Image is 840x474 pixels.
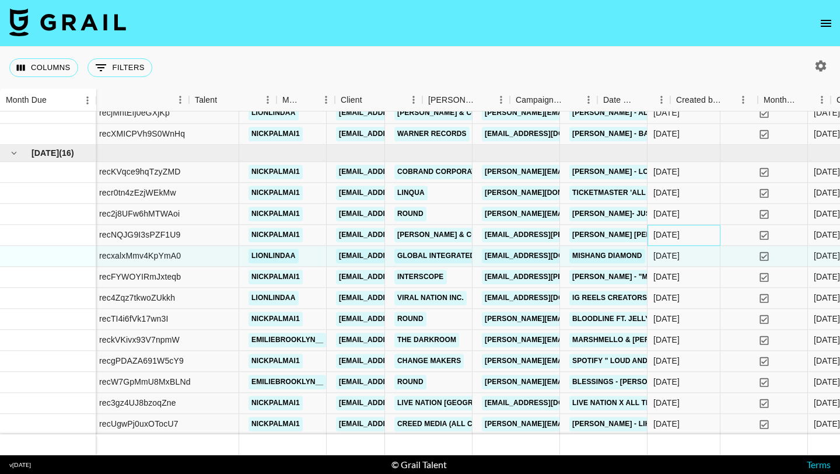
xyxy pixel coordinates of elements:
div: recXMICPVh9S0WnHq [99,128,185,140]
div: Jun '25 [814,377,840,388]
div: v [DATE] [9,461,31,469]
div: reckVKivx93V7npmW [99,334,180,346]
a: [EMAIL_ADDRESS][DOMAIN_NAME] [336,228,467,242]
div: rec2j8UFw6hMTWAoi [99,208,180,220]
a: Change Makers [394,354,464,368]
div: 5/22/2025 [653,107,680,119]
a: nickpalmai1 [249,417,303,431]
button: Menu [580,91,597,109]
div: Talent [195,89,217,111]
a: [PERSON_NAME] - Love Rehab ft. [PERSON_NAME] [569,165,762,179]
a: [EMAIL_ADDRESS][DOMAIN_NAME] [336,127,467,141]
div: Airtable ID [43,89,189,111]
button: Menu [734,91,752,109]
button: Sort [563,92,580,108]
div: Jun '25 [814,292,840,304]
button: hide children [6,145,22,161]
div: © Grail Talent [391,459,447,470]
div: 6/5/2025 [653,334,680,346]
div: 6/17/2025 [653,419,680,430]
button: Sort [476,92,492,108]
a: lionlindaa [249,249,299,263]
span: ( 16 ) [59,147,74,159]
div: Jun '25 [814,208,840,220]
a: Viral Nation Inc. [394,291,467,305]
a: [PERSON_NAME] - Bad Dreams [569,127,690,141]
button: Menu [405,91,422,109]
a: Spotify " Loud and Clear" [569,354,680,368]
a: [PERSON_NAME] - Like A Prayer [569,417,695,431]
a: nickpalmai1 [249,270,303,284]
div: Jun '25 [814,250,840,262]
div: recr0tn4zEzjWEkMw [99,187,176,199]
div: recFYWOYIRmJxteqb [99,271,181,283]
button: Show filters [87,58,152,77]
div: Jun '25 [814,229,840,241]
a: [EMAIL_ADDRESS][DOMAIN_NAME] [336,165,467,179]
a: [PERSON_NAME][EMAIL_ADDRESS][PERSON_NAME][DOMAIN_NAME] [482,354,732,368]
button: Select columns [9,58,78,77]
a: [PERSON_NAME]- Just Keep Watching [569,207,719,221]
div: Created by Grail Team [670,89,758,111]
a: Cobrand Corporation [394,165,492,179]
a: Warner Records [394,127,470,141]
button: Sort [362,92,379,108]
button: Sort [722,92,738,108]
a: [PERSON_NAME][EMAIL_ADDRESS][DOMAIN_NAME] [482,375,672,389]
div: Jun '25 [814,313,840,325]
a: [EMAIL_ADDRESS][DOMAIN_NAME] [482,291,612,305]
a: [EMAIL_ADDRESS][DOMAIN_NAME] [336,354,467,368]
button: open drawer [814,12,838,35]
a: nickpalmai1 [249,396,303,410]
a: [PERSON_NAME] & Co LLC [394,106,496,120]
div: rec4Zqz7tkwoZUkkh [99,292,175,304]
a: [PERSON_NAME] - All The [DEMOGRAPHIC_DATA] [569,106,755,120]
a: Ticketmaster 'All In' [569,186,660,200]
a: emiliebrooklyn__ [249,375,326,389]
div: Campaign (Type) [516,89,563,111]
a: nickpalmai1 [249,312,303,326]
div: Manager [276,89,335,111]
div: 6/29/2025 [653,292,680,304]
div: 6/29/2025 [653,271,680,283]
a: nickpalmai1 [249,354,303,368]
div: recTI4i6fVk17wn3I [99,313,169,325]
button: Menu [79,92,96,109]
div: recKVqce9hqTzyZMD [99,166,180,178]
a: lionlindaa [249,106,299,120]
div: [PERSON_NAME] [428,89,476,111]
div: Booker [422,89,510,111]
a: nickpalmai1 [249,207,303,221]
a: [EMAIL_ADDRESS][DOMAIN_NAME] [336,312,467,326]
a: Marshmello & [PERSON_NAME] & [PERSON_NAME] - Save My Love [569,333,824,347]
button: Sort [301,92,317,108]
a: The Darkroom [394,333,459,347]
a: [PERSON_NAME][EMAIL_ADDRESS][DOMAIN_NAME] [482,417,672,431]
div: recjMntEfj0eGXjKp [99,107,170,119]
div: Created by Grail Team [676,89,722,111]
a: nickpalmai1 [249,228,303,242]
a: IG Reels Creators Program: [569,291,691,305]
a: [EMAIL_ADDRESS][DOMAIN_NAME] [482,127,612,141]
div: Jun '25 [814,398,840,409]
div: 6/17/2025 [653,398,680,409]
div: Date Created [597,89,670,111]
div: May '25 [814,107,840,119]
div: rec3gz4UJ8bzoqZne [99,398,176,409]
button: Menu [317,91,335,109]
div: recNQJG9I3sPZF1U9 [99,229,180,241]
button: Menu [813,91,831,109]
a: [EMAIL_ADDRESS][DOMAIN_NAME] [336,186,467,200]
a: nickpalmai1 [249,127,303,141]
button: Sort [47,92,63,109]
div: 6/17/2025 [653,377,680,388]
a: Terms [807,459,831,470]
a: Round [394,375,426,389]
div: Jun '25 [814,166,840,178]
div: recUgwPj0uxOTocU7 [99,419,178,430]
a: [PERSON_NAME] - "Mad" [569,270,664,284]
div: 6/15/2025 [653,187,680,199]
div: Month Due [6,89,47,111]
img: Grail Talent [9,8,126,36]
a: Round [394,312,426,326]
